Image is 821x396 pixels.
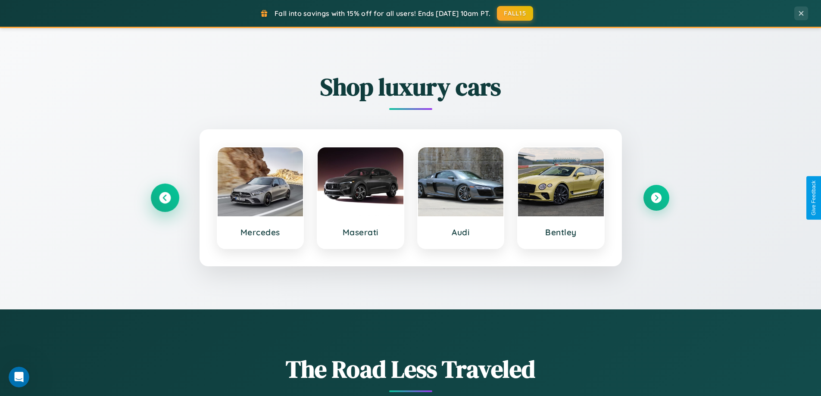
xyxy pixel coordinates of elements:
h1: The Road Less Traveled [152,352,669,386]
h2: Shop luxury cars [152,70,669,103]
div: Give Feedback [811,181,817,215]
h3: Bentley [527,227,595,237]
button: FALL15 [497,6,533,21]
iframe: Intercom live chat [9,367,29,387]
h3: Mercedes [226,227,295,237]
span: Fall into savings with 15% off for all users! Ends [DATE] 10am PT. [275,9,490,18]
h3: Audi [427,227,495,237]
h3: Maserati [326,227,395,237]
